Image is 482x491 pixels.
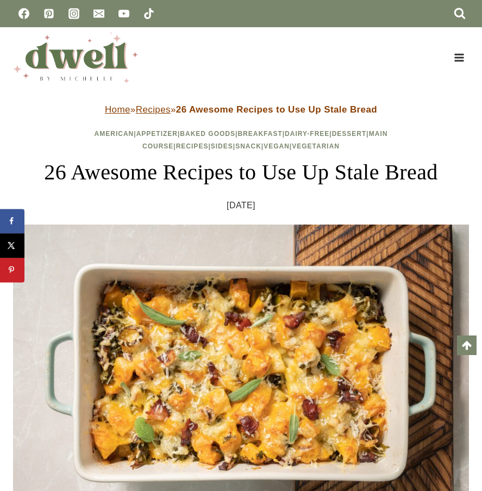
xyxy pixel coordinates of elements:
[13,156,469,189] h1: 26 Awesome Recipes to Use Up Stale Bread
[264,142,290,150] a: Vegan
[450,4,469,23] button: View Search Form
[176,142,209,150] a: Recipes
[63,3,85,24] a: Instagram
[138,3,160,24] a: TikTok
[136,104,171,115] a: Recipes
[332,130,367,138] a: Dessert
[38,3,60,24] a: Pinterest
[105,104,377,115] span: » »
[113,3,135,24] a: YouTube
[292,142,340,150] a: Vegetarian
[449,49,469,66] button: Open menu
[176,104,377,115] strong: 26 Awesome Recipes to Use Up Stale Bread
[211,142,233,150] a: Sides
[88,3,110,24] a: Email
[235,142,261,150] a: Snack
[180,130,235,138] a: Baked Goods
[105,104,130,115] a: Home
[13,33,138,83] img: DWELL by michelle
[237,130,282,138] a: Breakfast
[95,130,134,138] a: American
[95,130,388,150] span: | | | | | | | | | | |
[457,335,477,355] a: Scroll to top
[13,3,35,24] a: Facebook
[285,130,329,138] a: Dairy-Free
[136,130,178,138] a: Appetizer
[227,197,255,214] time: [DATE]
